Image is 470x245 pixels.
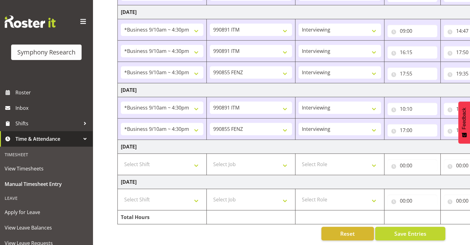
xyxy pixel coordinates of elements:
span: Save Entries [394,230,426,238]
img: Rosterit website logo [5,15,56,28]
input: Click to select... [387,159,437,172]
input: Click to select... [387,67,437,80]
a: View Leave Balances [2,220,91,235]
span: View Timesheets [5,164,88,173]
input: Click to select... [387,103,437,115]
span: Reset [340,230,355,238]
div: Symphony Research [17,48,75,57]
span: View Leave Balances [5,223,88,232]
input: Click to select... [387,195,437,207]
input: Click to select... [387,124,437,136]
button: Reset [321,227,374,240]
button: Feedback - Show survey [458,101,470,144]
div: Leave [2,192,91,204]
a: View Timesheets [2,161,91,176]
span: Inbox [15,103,90,113]
span: Roster [15,88,90,97]
span: Time & Attendance [15,134,80,144]
a: Manual Timesheet Entry [2,176,91,192]
span: Apply for Leave [5,208,88,217]
a: Apply for Leave [2,204,91,220]
span: Feedback [461,108,467,129]
td: Total Hours [118,210,207,224]
span: Shifts [15,119,80,128]
div: Timesheet [2,148,91,161]
button: Save Entries [375,227,445,240]
input: Click to select... [387,46,437,58]
span: Manual Timesheet Entry [5,179,88,189]
input: Click to select... [387,25,437,37]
